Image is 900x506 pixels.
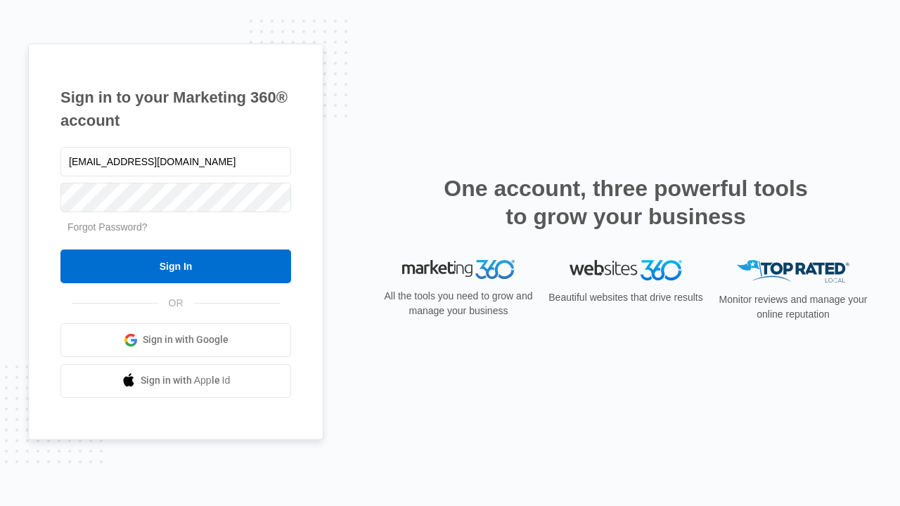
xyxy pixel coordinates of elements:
[60,86,291,132] h1: Sign in to your Marketing 360® account
[141,373,231,388] span: Sign in with Apple Id
[570,260,682,280] img: Websites 360
[67,221,148,233] a: Forgot Password?
[60,323,291,357] a: Sign in with Google
[439,174,812,231] h2: One account, three powerful tools to grow your business
[547,290,705,305] p: Beautiful websites that drive results
[60,364,291,398] a: Sign in with Apple Id
[737,260,849,283] img: Top Rated Local
[714,292,872,322] p: Monitor reviews and manage your online reputation
[60,249,291,283] input: Sign In
[380,289,537,318] p: All the tools you need to grow and manage your business
[159,296,193,311] span: OR
[402,260,515,280] img: Marketing 360
[60,147,291,176] input: Email
[143,332,229,347] span: Sign in with Google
